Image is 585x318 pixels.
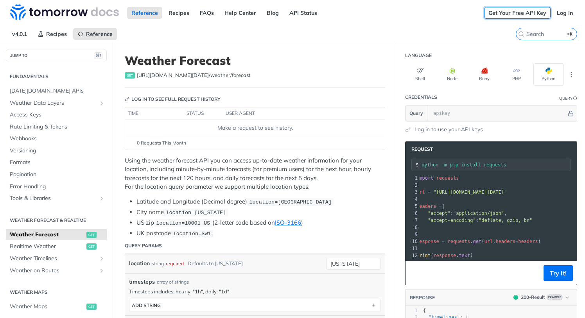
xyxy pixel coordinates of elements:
[544,265,573,281] button: Try It!
[125,156,385,191] p: Using the weather forecast API you can access up-to-date weather information for your location, i...
[6,181,107,193] a: Error Handling
[416,204,436,209] span: headers
[6,217,107,224] h2: Weather Forecast & realtime
[129,299,380,311] button: ADD string
[125,72,135,79] span: get
[406,224,419,231] div: 8
[416,239,541,244] span: . ( , )
[184,107,223,120] th: status
[484,239,493,244] span: url
[86,232,97,238] span: get
[99,195,105,202] button: Show subpages for Tools & Libraries
[416,253,431,258] span: print
[501,63,531,86] button: PHP
[406,217,419,224] div: 7
[406,210,419,217] div: 6
[10,111,105,119] span: Access Keys
[220,7,260,19] a: Help Center
[518,239,538,244] span: headers
[132,302,161,308] div: ADD string
[137,139,186,146] span: 0 Requests This Month
[10,159,105,166] span: Formats
[136,229,385,238] li: UK postcode
[416,175,433,181] span: import
[405,94,437,101] div: Credentials
[10,135,105,143] span: Webhooks
[6,145,107,157] a: Versioning
[10,99,97,107] span: Weather Data Layers
[136,197,385,206] li: Latitude and Longitude (Decimal degree)
[196,7,218,19] a: FAQs
[428,218,476,223] span: "accept-encoding"
[553,7,577,19] a: Log In
[46,30,67,38] span: Recipes
[10,195,97,202] span: Tools & Libraries
[416,253,473,258] span: ( . )
[428,211,450,216] span: "accept"
[406,189,419,196] div: 3
[409,294,435,302] button: RESPONSE
[565,30,575,38] kbd: ⌘K
[406,105,427,121] button: Query
[415,125,483,134] a: Log in to use your API keys
[547,294,563,300] span: Example
[433,189,507,195] span: "[URL][DOMAIN_NAME][DATE]"
[275,219,301,226] a: ISO-3166
[409,267,420,279] button: Copy to clipboard
[559,95,577,101] div: QueryInformation
[513,295,518,300] span: 200
[6,169,107,180] a: Pagination
[285,7,321,19] a: API Status
[409,110,423,117] span: Query
[559,95,572,101] div: Query
[10,267,97,275] span: Weather on Routes
[406,252,419,259] div: 12
[94,52,102,59] span: ⌘/
[10,255,97,263] span: Weather Timelines
[515,239,518,244] span: =
[127,7,162,19] a: Reference
[136,208,385,217] li: City name
[565,69,577,80] button: More Languages
[164,7,194,19] a: Recipes
[416,211,507,216] span: : ,
[99,255,105,262] button: Show subpages for Weather Timelines
[188,258,243,269] div: Defaults to [US_STATE]
[6,265,107,277] a: Weather on RoutesShow subpages for Weather on Routes
[6,229,107,241] a: Weather Forecastget
[423,308,426,313] span: {
[469,63,499,86] button: Ruby
[442,239,445,244] span: =
[406,175,419,182] div: 1
[129,258,150,269] label: location
[405,63,435,86] button: Shell
[533,63,563,86] button: Python
[6,193,107,204] a: Tools & LibrariesShow subpages for Tools & Libraries
[86,243,97,250] span: get
[6,253,107,264] a: Weather TimelinesShow subpages for Weather Timelines
[459,253,470,258] span: text
[157,279,189,286] div: array of strings
[510,293,573,301] button: 200200-ResultExample
[10,87,105,95] span: [DATE][DOMAIN_NAME] APIs
[99,268,105,274] button: Show subpages for Weather on Routes
[166,210,226,216] span: location=[US_STATE]
[422,162,571,168] input: Request instructions
[99,100,105,106] button: Show subpages for Weather Data Layers
[223,107,369,120] th: user agent
[86,30,113,38] span: Reference
[416,239,439,244] span: response
[6,301,107,313] a: Weather Mapsget
[73,28,117,40] a: Reference
[406,231,419,238] div: 9
[10,171,105,179] span: Pagination
[10,183,105,191] span: Error Handling
[448,239,470,244] span: requests
[484,7,551,19] a: Get Your Free API Key
[173,231,211,237] span: location=SW1
[10,303,84,311] span: Weather Maps
[6,121,107,133] a: Rate Limiting & Tokens
[10,231,84,239] span: Weather Forecast
[428,189,431,195] span: =
[125,96,221,103] div: Log in to see full request history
